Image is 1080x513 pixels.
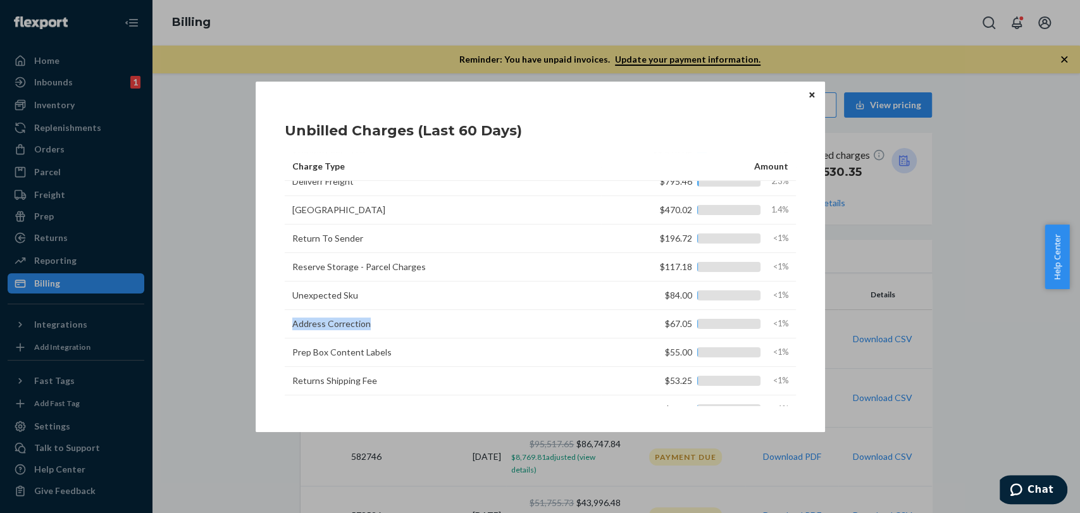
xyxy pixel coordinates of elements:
th: Amount [601,152,796,181]
th: Charge Type [285,152,601,181]
div: $196.72 [621,232,788,245]
span: <1% [766,290,788,301]
span: <1% [766,233,788,244]
h1: Unbilled Charges (Last 60 Days) [285,121,522,141]
td: Prep Box Content Labels [285,338,601,367]
td: Returns Inspection Fee [285,395,601,424]
div: $795.46 [621,175,788,188]
button: Close [805,88,818,102]
span: <1% [766,347,788,358]
td: Reserve Storage - Parcel Charges [285,253,601,281]
td: Return To Sender [285,225,601,253]
td: Unexpected Sku [285,281,601,310]
span: 1.4% [766,204,788,216]
span: <1% [766,261,788,273]
span: <1% [766,375,788,386]
td: Returns Shipping Fee [285,367,601,395]
td: Deliverr Freight [285,168,601,196]
div: $67.05 [621,318,788,330]
div: $55.00 [621,346,788,359]
td: [GEOGRAPHIC_DATA] [285,196,601,225]
div: $53.25 [621,374,788,387]
span: 2.3% [766,176,788,187]
span: <1% [766,318,788,330]
td: Address Correction [285,310,601,338]
div: $117.18 [621,261,788,273]
div: $470.02 [621,204,788,216]
div: $84.00 [621,289,788,302]
span: <1% [766,404,788,415]
span: Chat [28,9,54,20]
div: $45.00 [621,403,788,416]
